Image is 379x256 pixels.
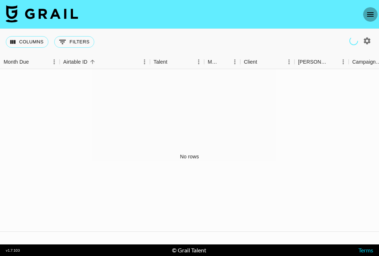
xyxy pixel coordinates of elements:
a: Terms [358,247,373,253]
button: Menu [284,56,294,67]
div: Manager [204,55,240,69]
div: [PERSON_NAME] [298,55,328,69]
button: Menu [49,56,60,67]
div: Talent [150,55,204,69]
span: Refreshing managers, users, talent, clients, campaigns... [349,37,358,45]
div: Manager [208,55,219,69]
button: Menu [338,56,349,67]
button: open drawer [363,7,378,22]
div: Booker [294,55,349,69]
button: Sort [257,57,267,67]
div: © Grail Talent [172,247,206,254]
button: Menu [139,56,150,67]
div: Client [244,55,257,69]
div: Airtable ID [60,55,150,69]
button: Sort [167,57,177,67]
button: Menu [229,56,240,67]
div: Airtable ID [63,55,87,69]
button: Menu [193,56,204,67]
button: Show filters [54,36,94,48]
div: Month Due [4,55,29,69]
button: Sort [87,57,98,67]
button: Sort [328,57,338,67]
button: Sort [219,57,229,67]
div: Client [240,55,294,69]
div: v 1.7.103 [6,248,20,253]
div: Talent [154,55,167,69]
button: Sort [29,57,39,67]
button: Select columns [6,36,48,48]
img: Grail Talent [6,5,78,22]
